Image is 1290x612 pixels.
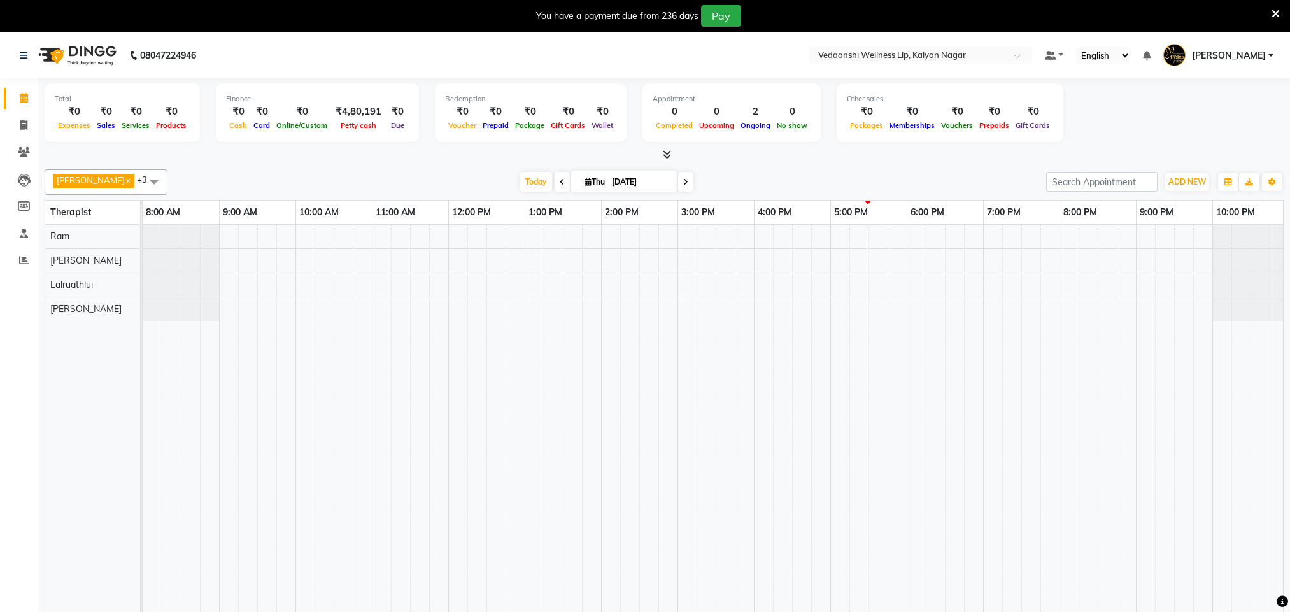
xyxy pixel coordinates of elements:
[512,121,548,130] span: Package
[847,104,886,119] div: ₹0
[512,104,548,119] div: ₹0
[479,121,512,130] span: Prepaid
[143,203,183,222] a: 8:00 AM
[907,203,947,222] a: 6:00 PM
[449,203,494,222] a: 12:00 PM
[755,203,795,222] a: 4:00 PM
[548,121,588,130] span: Gift Cards
[678,203,718,222] a: 3:00 PM
[153,104,190,119] div: ₹0
[1137,203,1177,222] a: 9:00 PM
[653,121,696,130] span: Completed
[57,175,125,185] span: [PERSON_NAME]
[847,121,886,130] span: Packages
[737,104,774,119] div: 2
[774,104,811,119] div: 0
[55,121,94,130] span: Expenses
[976,104,1012,119] div: ₹0
[137,174,157,185] span: +3
[608,173,672,192] input: 2025-09-04
[55,94,190,104] div: Total
[32,38,120,73] img: logo
[118,104,153,119] div: ₹0
[1046,172,1158,192] input: Search Appointment
[588,121,616,130] span: Wallet
[886,104,938,119] div: ₹0
[337,121,379,130] span: Petty cash
[581,177,608,187] span: Thu
[50,303,122,315] span: [PERSON_NAME]
[976,121,1012,130] span: Prepaids
[1012,104,1053,119] div: ₹0
[1060,203,1100,222] a: 8:00 PM
[1192,49,1266,62] span: [PERSON_NAME]
[548,104,588,119] div: ₹0
[250,121,273,130] span: Card
[938,121,976,130] span: Vouchers
[296,203,342,222] a: 10:00 AM
[94,121,118,130] span: Sales
[445,121,479,130] span: Voucher
[536,10,698,23] div: You have a payment due from 236 days
[140,38,196,73] b: 08047224946
[50,231,69,242] span: Ram
[1168,177,1206,187] span: ADD NEW
[50,255,122,266] span: [PERSON_NAME]
[696,104,737,119] div: 0
[50,279,93,290] span: Lalruathlui
[55,104,94,119] div: ₹0
[220,203,260,222] a: 9:00 AM
[520,172,552,192] span: Today
[94,104,118,119] div: ₹0
[653,104,696,119] div: 0
[938,104,976,119] div: ₹0
[737,121,774,130] span: Ongoing
[445,104,479,119] div: ₹0
[701,5,741,27] button: Pay
[774,121,811,130] span: No show
[1163,44,1186,66] img: Ashik
[372,203,418,222] a: 11:00 AM
[525,203,565,222] a: 1:00 PM
[831,203,871,222] a: 5:00 PM
[479,104,512,119] div: ₹0
[386,104,409,119] div: ₹0
[588,104,616,119] div: ₹0
[50,206,91,218] span: Therapist
[445,94,616,104] div: Redemption
[602,203,642,222] a: 2:00 PM
[153,121,190,130] span: Products
[1165,173,1209,191] button: ADD NEW
[653,94,811,104] div: Appointment
[1012,121,1053,130] span: Gift Cards
[330,104,386,119] div: ₹4,80,191
[696,121,737,130] span: Upcoming
[226,94,409,104] div: Finance
[273,121,330,130] span: Online/Custom
[886,121,938,130] span: Memberships
[226,104,250,119] div: ₹0
[984,203,1024,222] a: 7:00 PM
[250,104,273,119] div: ₹0
[273,104,330,119] div: ₹0
[226,121,250,130] span: Cash
[125,175,131,185] a: x
[1213,203,1258,222] a: 10:00 PM
[388,121,408,130] span: Due
[847,94,1053,104] div: Other sales
[118,121,153,130] span: Services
